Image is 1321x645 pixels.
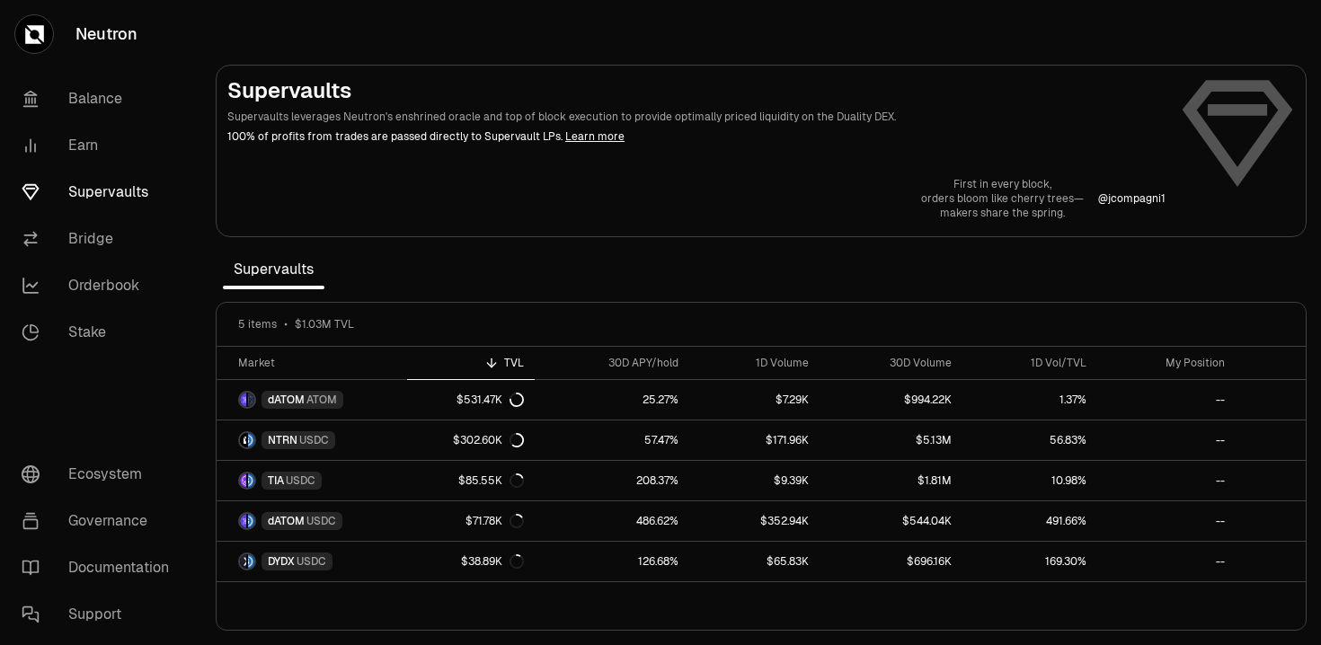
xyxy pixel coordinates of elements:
[1097,461,1237,500] a: --
[240,393,246,407] img: dATOM Logo
[7,122,194,169] a: Earn
[268,514,305,528] span: dATOM
[7,262,194,309] a: Orderbook
[962,461,1096,500] a: 10.98%
[407,501,536,541] a: $71.78K
[418,356,525,370] div: TVL
[820,461,962,500] a: $1.81M
[268,393,305,407] span: dATOM
[461,554,524,569] div: $38.89K
[1098,191,1166,206] a: @jcompagni1
[820,420,962,460] a: $5.13M
[227,128,1166,145] p: 100% of profits from trades are passed directly to Supervault LPs.
[227,76,1166,105] h2: Supervaults
[248,473,254,488] img: USDC Logo
[535,501,689,541] a: 486.62%
[535,420,689,460] a: 57.47%
[217,420,407,460] a: NTRN LogoUSDC LogoNTRNUSDC
[820,380,962,420] a: $994.22K
[1098,191,1166,206] p: @ jcompagni1
[7,591,194,638] a: Support
[962,380,1096,420] a: 1.37%
[286,473,315,488] span: USDC
[962,420,1096,460] a: 56.83%
[227,109,1166,125] p: Supervaults leverages Neutron's enshrined oracle and top of block execution to provide optimally ...
[217,542,407,581] a: DYDX LogoUSDC LogoDYDXUSDC
[306,514,336,528] span: USDC
[535,542,689,581] a: 126.68%
[457,393,524,407] div: $531.47K
[689,420,820,460] a: $171.96K
[962,542,1096,581] a: 169.30%
[407,380,536,420] a: $531.47K
[7,309,194,356] a: Stake
[297,554,326,569] span: USDC
[7,544,194,591] a: Documentation
[545,356,678,370] div: 30D APY/hold
[248,433,254,447] img: USDC Logo
[465,514,524,528] div: $71.78K
[268,433,297,447] span: NTRN
[535,380,689,420] a: 25.27%
[240,433,246,447] img: NTRN Logo
[268,554,295,569] span: DYDX
[223,252,324,287] span: Supervaults
[407,461,536,500] a: $85.55K
[217,501,407,541] a: dATOM LogoUSDC LogodATOMUSDC
[217,461,407,500] a: TIA LogoUSDC LogoTIAUSDC
[820,501,962,541] a: $544.04K
[921,177,1084,220] a: First in every block,orders bloom like cherry trees—makers share the spring.
[7,75,194,122] a: Balance
[962,501,1096,541] a: 491.66%
[700,356,809,370] div: 1D Volume
[1097,420,1237,460] a: --
[248,393,254,407] img: ATOM Logo
[268,473,284,488] span: TIA
[1097,380,1237,420] a: --
[535,461,689,500] a: 208.37%
[240,473,246,488] img: TIA Logo
[407,542,536,581] a: $38.89K
[820,542,962,581] a: $696.16K
[7,169,194,216] a: Supervaults
[217,380,407,420] a: dATOM LogoATOM LogodATOMATOM
[565,129,625,144] a: Learn more
[240,554,246,569] img: DYDX Logo
[921,206,1084,220] p: makers share the spring.
[299,433,329,447] span: USDC
[306,393,337,407] span: ATOM
[240,514,246,528] img: dATOM Logo
[689,461,820,500] a: $9.39K
[830,356,952,370] div: 30D Volume
[689,542,820,581] a: $65.83K
[7,498,194,544] a: Governance
[1097,501,1237,541] a: --
[453,433,524,447] div: $302.60K
[7,216,194,262] a: Bridge
[689,501,820,541] a: $352.94K
[458,473,524,488] div: $85.55K
[921,191,1084,206] p: orders bloom like cherry trees—
[7,451,194,498] a: Ecosystem
[248,554,254,569] img: USDC Logo
[1097,542,1237,581] a: --
[295,317,354,331] span: $1.03M TVL
[973,356,1086,370] div: 1D Vol/TVL
[921,177,1084,191] p: First in every block,
[407,420,536,460] a: $302.60K
[238,317,277,331] span: 5 items
[248,514,254,528] img: USDC Logo
[238,356,396,370] div: Market
[689,380,820,420] a: $7.29K
[1108,356,1226,370] div: My Position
